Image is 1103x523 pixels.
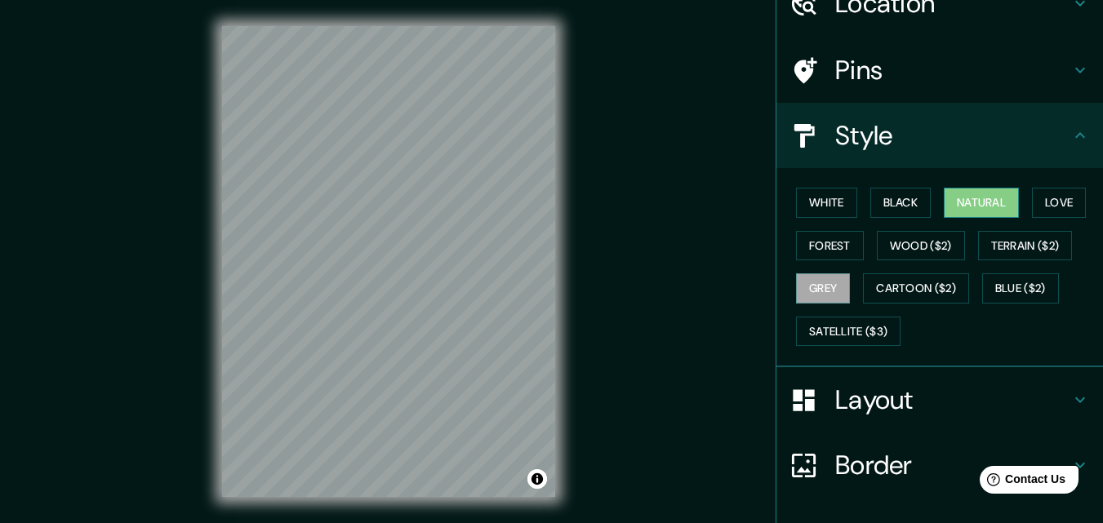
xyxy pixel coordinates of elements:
h4: Border [835,449,1070,481]
div: Pins [776,38,1103,103]
h4: Style [835,119,1070,152]
button: Toggle attribution [527,469,547,489]
h4: Layout [835,383,1070,416]
div: Style [776,103,1103,168]
h4: Pins [835,54,1070,86]
button: Forest [796,231,864,261]
button: Blue ($2) [982,273,1059,304]
button: Grey [796,273,850,304]
button: Satellite ($3) [796,317,901,347]
button: White [796,188,857,218]
button: Natural [944,188,1019,218]
button: Cartoon ($2) [863,273,969,304]
button: Wood ($2) [877,231,965,261]
button: Love [1032,188,1086,218]
iframe: Help widget launcher [958,459,1085,505]
canvas: Map [222,26,555,497]
button: Black [870,188,932,218]
div: Border [776,432,1103,498]
div: Layout [776,367,1103,432]
button: Terrain ($2) [978,231,1073,261]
